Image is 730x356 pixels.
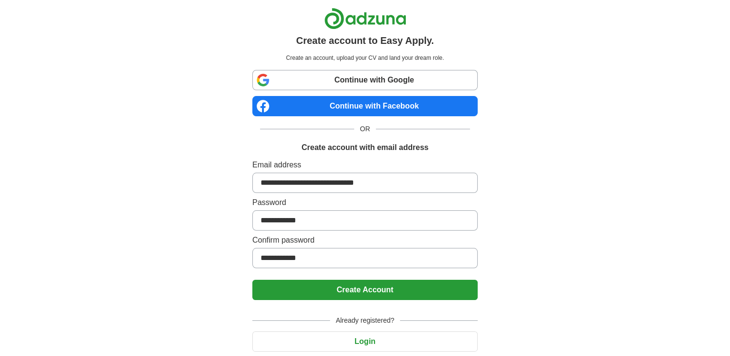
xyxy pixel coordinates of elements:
[252,234,478,246] label: Confirm password
[252,197,478,208] label: Password
[324,8,406,29] img: Adzuna logo
[252,159,478,171] label: Email address
[252,70,478,90] a: Continue with Google
[252,280,478,300] button: Create Account
[252,337,478,345] a: Login
[296,33,434,48] h1: Create account to Easy Apply.
[330,315,400,326] span: Already registered?
[254,54,476,62] p: Create an account, upload your CV and land your dream role.
[354,124,376,134] span: OR
[302,142,428,153] h1: Create account with email address
[252,331,478,352] button: Login
[252,96,478,116] a: Continue with Facebook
